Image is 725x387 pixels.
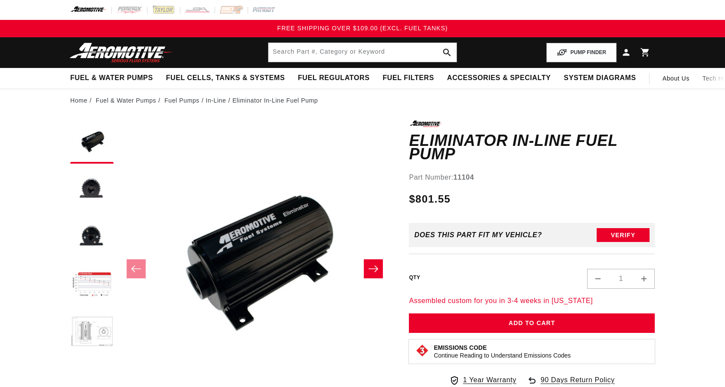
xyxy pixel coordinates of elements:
[415,344,429,358] img: Emissions code
[546,43,617,62] button: PUMP FINDER
[96,96,156,105] a: Fuel & Water Pumps
[376,68,441,88] summary: Fuel Filters
[70,96,655,105] nav: breadcrumbs
[557,68,642,88] summary: System Diagrams
[127,259,146,278] button: Slide left
[67,42,176,63] img: Aeromotive
[70,216,114,259] button: Load image 3 in gallery view
[409,274,420,281] label: QTY
[70,74,153,83] span: Fuel & Water Pumps
[160,68,291,88] summary: Fuel Cells, Tanks & Systems
[656,68,696,89] a: About Us
[409,191,451,207] span: $801.55
[564,74,636,83] span: System Diagrams
[597,228,650,242] button: Verify
[663,75,689,82] span: About Us
[164,96,199,105] a: Fuel Pumps
[409,313,655,333] button: Add to Cart
[434,344,487,351] strong: Emissions Code
[70,311,114,354] button: Load image 5 in gallery view
[409,172,655,183] div: Part Number:
[409,134,655,161] h1: Eliminator In-Line Fuel Pump
[409,295,655,306] p: Assembled custom for you in 3-4 weeks in [US_STATE]
[232,96,318,105] li: Eliminator In-Line Fuel Pump
[64,68,160,88] summary: Fuel & Water Pumps
[70,263,114,306] button: Load image 4 in gallery view
[70,96,88,105] a: Home
[414,231,542,239] div: Does This part fit My vehicle?
[382,74,434,83] span: Fuel Filters
[268,43,457,62] input: Search by Part Number, Category or Keyword
[70,120,114,164] button: Load image 1 in gallery view
[463,374,516,386] span: 1 Year Warranty
[454,174,474,181] strong: 11104
[441,68,557,88] summary: Accessories & Specialty
[449,374,516,386] a: 1 Year Warranty
[434,344,571,359] button: Emissions CodeContinue Reading to Understand Emissions Codes
[438,43,457,62] button: search button
[291,68,376,88] summary: Fuel Regulators
[70,168,114,211] button: Load image 2 in gallery view
[447,74,551,83] span: Accessories & Specialty
[298,74,369,83] span: Fuel Regulators
[277,25,447,32] span: FREE SHIPPING OVER $109.00 (EXCL. FUEL TANKS)
[166,74,285,83] span: Fuel Cells, Tanks & Systems
[434,352,571,359] p: Continue Reading to Understand Emissions Codes
[206,96,232,105] li: In-Line
[364,259,383,278] button: Slide right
